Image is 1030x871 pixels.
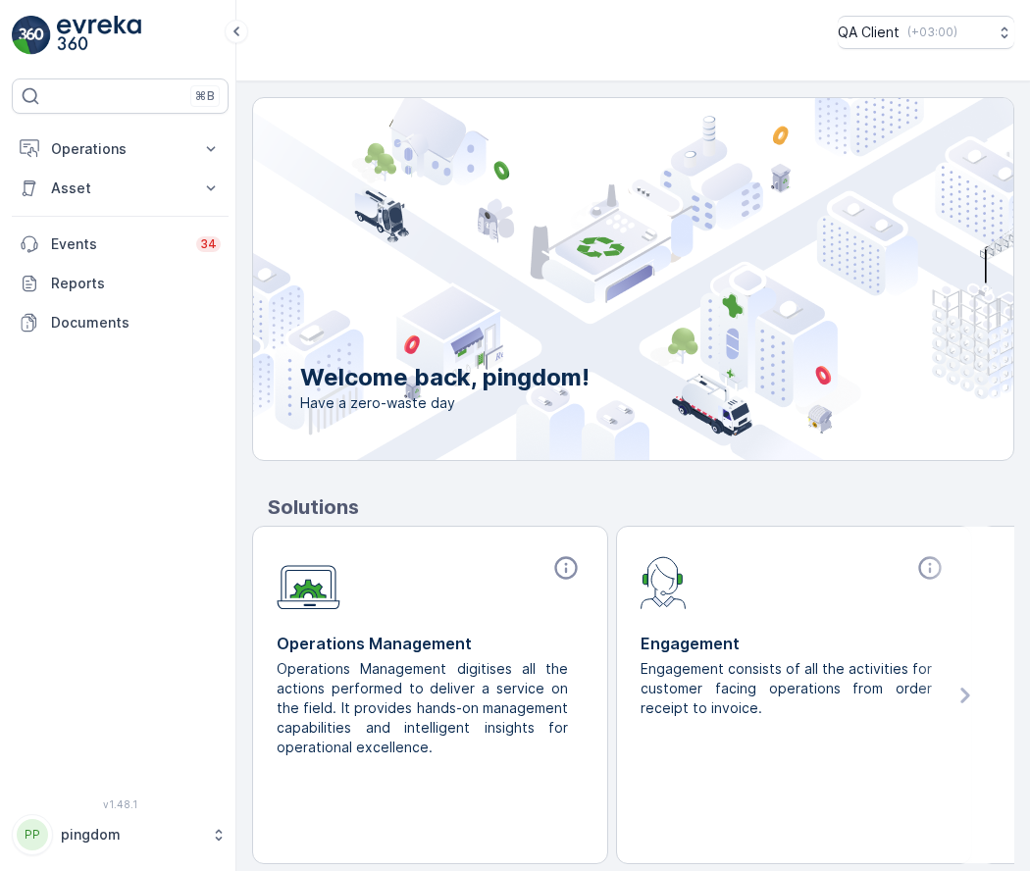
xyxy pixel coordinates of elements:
p: Operations [51,139,189,159]
p: Welcome back, pingdom! [300,362,590,393]
div: PP [17,819,48,850]
a: Documents [12,303,229,342]
img: module-icon [641,554,687,609]
p: 34 [200,236,217,252]
p: Operations Management digitises all the actions performed to deliver a service on the field. It p... [277,659,568,757]
p: ⌘B [195,88,215,104]
p: Events [51,234,184,254]
p: Documents [51,313,221,333]
p: Operations Management [277,632,584,655]
p: ( +03:00 ) [907,25,957,40]
span: v 1.48.1 [12,798,229,810]
span: Have a zero-waste day [300,393,590,413]
p: Asset [51,179,189,198]
button: PPpingdom [12,814,229,855]
a: Reports [12,264,229,303]
p: Solutions [268,492,1014,522]
img: city illustration [165,98,1013,460]
p: Engagement consists of all the activities for customer facing operations from order receipt to in... [641,659,932,718]
button: Operations [12,129,229,169]
button: Asset [12,169,229,208]
p: Reports [51,274,221,293]
a: Events34 [12,225,229,264]
p: QA Client [838,23,900,42]
img: module-icon [277,554,340,610]
p: pingdom [61,825,201,845]
p: Engagement [641,632,948,655]
img: logo [12,16,51,55]
button: QA Client(+03:00) [838,16,1014,49]
img: logo_light-DOdMpM7g.png [57,16,141,55]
